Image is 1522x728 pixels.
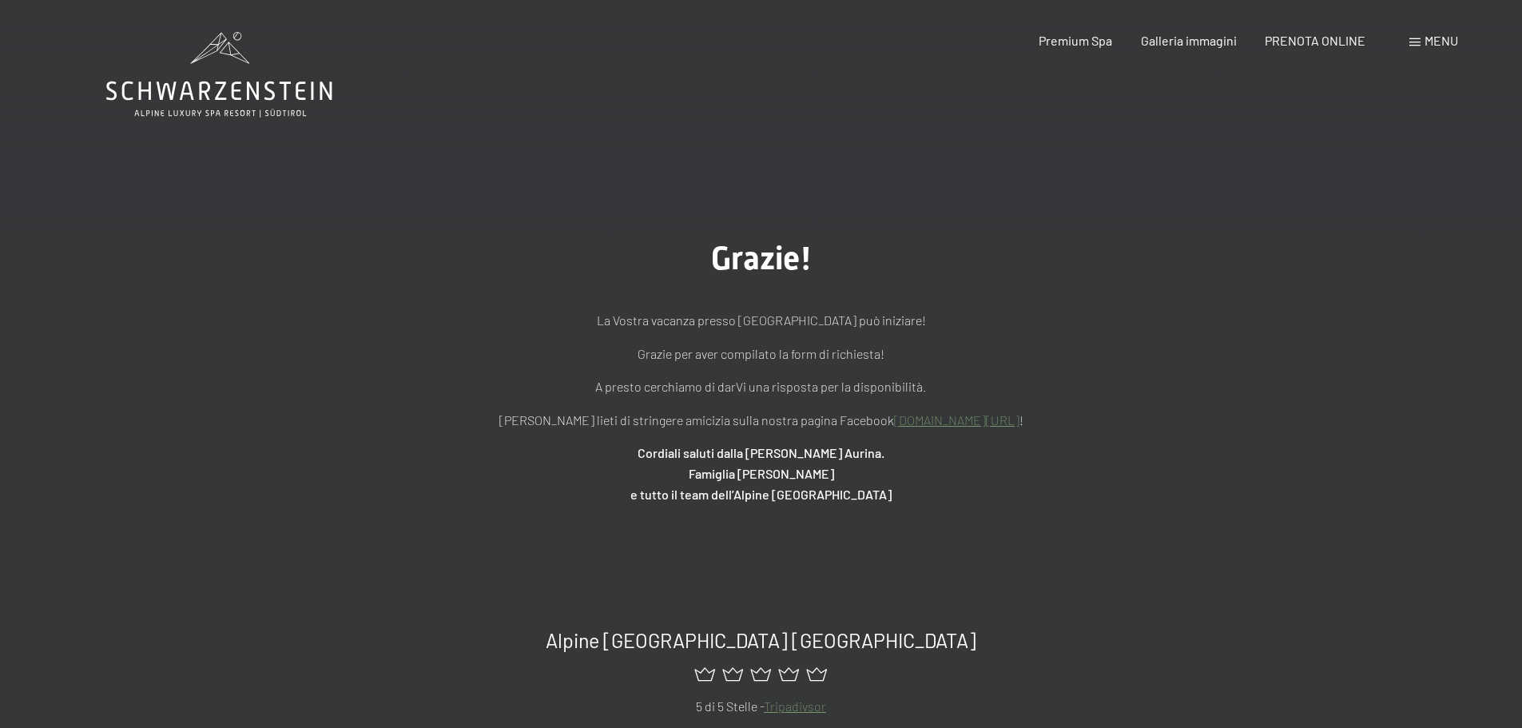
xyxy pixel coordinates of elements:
[764,698,826,714] a: Tripadivsor
[1141,33,1237,48] a: Galleria immagini
[1425,33,1458,48] span: Menu
[362,310,1161,331] p: La Vostra vacanza presso [GEOGRAPHIC_DATA] può iniziare!
[711,240,812,277] span: Grazie!
[894,412,1019,428] a: [DOMAIN_NAME][URL]
[362,376,1161,397] p: A presto cerchiamo di darVi una risposta per la disponibilità.
[630,445,892,501] strong: Cordiali saluti dalla [PERSON_NAME] Aurina. Famiglia [PERSON_NAME] e tutto il team dell’Alpine [G...
[362,410,1161,431] p: [PERSON_NAME] lieti di stringere amicizia sulla nostra pagina Facebook !
[1039,33,1112,48] a: Premium Spa
[216,696,1306,717] p: 5 di 5 Stelle -
[546,628,976,652] span: Alpine [GEOGRAPHIC_DATA] [GEOGRAPHIC_DATA]
[362,344,1161,364] p: Grazie per aver compilato la form di richiesta!
[1265,33,1365,48] a: PRENOTA ONLINE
